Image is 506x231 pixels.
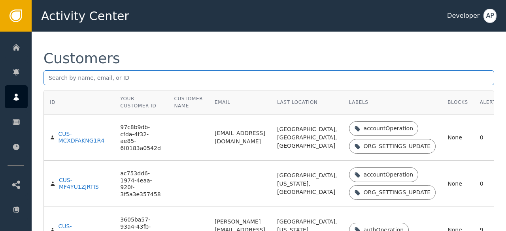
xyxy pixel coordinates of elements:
[50,99,55,106] div: ID
[474,161,505,207] td: 0
[174,95,203,109] div: Customer Name
[349,99,436,106] div: Labels
[364,188,431,197] div: ORG_SETTINGS_UPDATE
[277,99,337,106] div: Last Location
[271,115,343,161] td: [GEOGRAPHIC_DATA], [GEOGRAPHIC_DATA], [GEOGRAPHIC_DATA]
[474,115,505,161] td: 0
[120,124,162,152] div: 97c8b9db-cfda-4f32-ae85-6f0183a0542d
[41,7,129,25] span: Activity Center
[483,9,497,23] button: AP
[43,51,120,66] div: Customers
[120,170,162,198] div: ac753dd6-1974-4eaa-920f-3f5a3e357458
[447,180,468,188] div: None
[58,131,108,145] div: CUS-MCXDFAKNG1R4
[43,70,494,85] input: Search by name, email, or ID
[271,161,343,207] td: [GEOGRAPHIC_DATA], [US_STATE], [GEOGRAPHIC_DATA]
[447,11,480,21] div: Developer
[215,99,265,106] div: Email
[364,142,431,150] div: ORG_SETTINGS_UPDATE
[447,133,468,142] div: None
[447,99,468,106] div: Blocks
[120,95,162,109] div: Your Customer ID
[209,115,271,161] td: [EMAIL_ADDRESS][DOMAIN_NAME]
[364,124,413,133] div: accountOperation
[59,177,108,191] div: CUS-MF4YU1ZJRTIS
[480,99,499,106] div: Alerts
[364,171,413,179] div: accountOperation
